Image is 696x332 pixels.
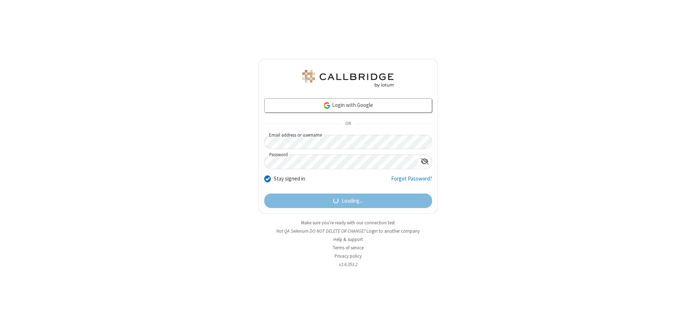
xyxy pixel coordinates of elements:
img: google-icon.png [323,101,331,109]
a: Privacy policy [335,253,362,259]
a: Make sure you're ready with our connection test [301,220,395,226]
iframe: Chat [678,313,691,327]
a: Terms of service [333,245,364,251]
img: QA Selenium DO NOT DELETE OR CHANGE [301,70,395,87]
span: OR [342,119,354,129]
div: Show password [418,155,432,168]
a: Login with Google [264,98,432,113]
button: Loading... [264,194,432,208]
li: v2.6.353.2 [258,261,438,268]
input: Password [265,155,418,169]
button: Login to another company [366,228,420,235]
input: Email address or username [264,135,432,149]
li: Not QA Selenium DO NOT DELETE OR CHANGE? [258,228,438,235]
a: Help & support [333,236,363,242]
a: Forgot Password? [391,175,432,188]
label: Stay signed in [274,175,305,183]
span: Loading... [341,197,363,205]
